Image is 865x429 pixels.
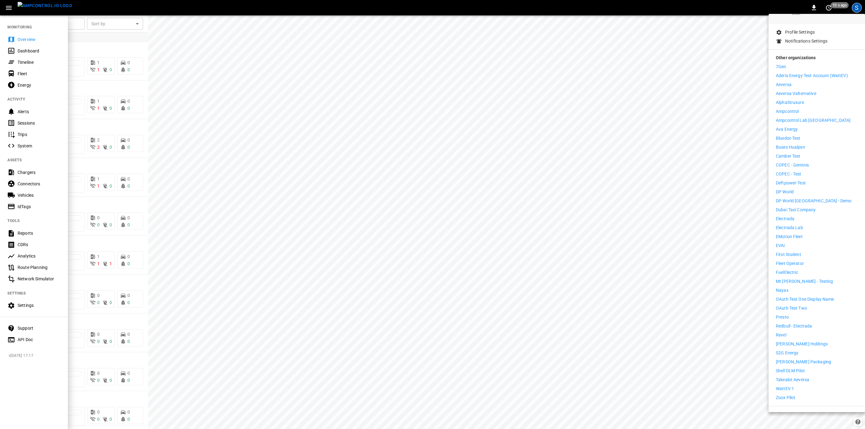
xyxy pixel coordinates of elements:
p: Revel [776,332,786,338]
p: Logout [785,411,799,418]
p: COPEC - Geminis [776,162,809,168]
p: Ampcontrol Lab [GEOGRAPHIC_DATA] [776,117,851,124]
p: Takealot Aeversa [776,377,809,383]
p: Presto [776,314,789,320]
p: WattEV 1 [776,386,794,392]
p: Fleet Operator [776,260,804,267]
p: Ampcontrol [776,108,799,115]
p: Aderis Energy Test Account (WattEV) [776,72,848,79]
p: Nayax [776,287,788,294]
p: EVAI [776,242,785,249]
p: Electrada [776,216,794,222]
p: Redbull - Electrada [776,323,812,329]
p: Shell DLM Pilot [776,368,805,374]
p: FuelElectric [776,269,798,276]
p: DP World [776,189,794,195]
p: DP World [GEOGRAPHIC_DATA] - Demo [776,198,851,204]
p: Zoox Pilot [776,394,795,401]
p: OAuth Test Two [776,305,807,311]
p: [PERSON_NAME] Packaging [776,359,831,365]
p: [PERSON_NAME] Holdings [776,341,828,347]
p: Mt [PERSON_NAME] - Testing [776,278,833,285]
p: Camber Test [776,153,800,159]
p: AlphaStruxure [776,99,804,106]
p: Electrada Lab [776,225,803,231]
p: Buses Hualpen [776,144,805,151]
p: Ava Energy [776,126,798,133]
p: Notifications Settings [785,38,827,44]
p: Deftpower-Test [776,180,806,186]
p: Aeversa [776,81,792,88]
p: eMotion Fleet [776,233,803,240]
p: Dubai Taxi Company [776,207,816,213]
p: Bluedot-Test [776,135,801,142]
p: OAuth Test One Display Name [776,296,834,303]
p: First Student [776,251,801,258]
p: 7Gen [776,64,786,70]
p: Profile Settings [785,29,815,35]
p: COPEC - Test [776,171,801,177]
p: Other organizations [776,55,858,64]
p: Aeversa Valternative [776,90,816,97]
p: S2G Energy [776,350,798,356]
